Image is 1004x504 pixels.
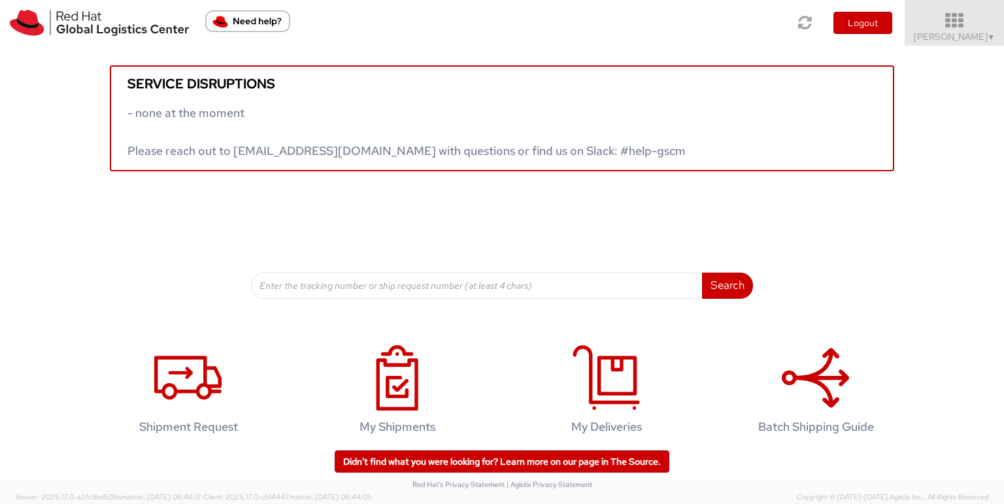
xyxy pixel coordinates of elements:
a: Batch Shipping Guide [718,331,914,454]
a: | Agistix Privacy Statement [507,480,592,489]
button: Logout [833,12,892,34]
h5: Service disruptions [127,76,877,91]
a: My Shipments [299,331,495,454]
span: ▼ [988,32,996,42]
span: [PERSON_NAME] [914,31,996,42]
img: rh-logistics-00dfa346123c4ec078e1.svg [10,10,189,36]
span: Client: 2025.17.0-cb14447 [203,492,372,501]
h4: My Deliveries [522,420,691,433]
button: Need help? [205,10,290,32]
a: Red Hat's Privacy Statement [412,480,505,489]
span: Copyright © [DATE]-[DATE] Agistix Inc., All Rights Reserved [797,492,988,503]
button: Search [702,273,753,299]
span: - none at the moment Please reach out to [EMAIL_ADDRESS][DOMAIN_NAME] with questions or find us o... [127,105,686,158]
a: Service disruptions - none at the moment Please reach out to [EMAIL_ADDRESS][DOMAIN_NAME] with qu... [110,65,894,171]
span: master, [DATE] 08:48:17 [122,492,201,501]
h4: My Shipments [313,420,482,433]
input: Enter the tracking number or ship request number (at least 4 chars) [251,273,703,299]
span: Server: 2025.17.0-a2fc8bd50ba [16,492,201,501]
a: Didn't find what you were looking for? Learn more on our page in The Source. [335,450,669,473]
span: master, [DATE] 08:44:05 [290,492,372,501]
a: My Deliveries [509,331,705,454]
h4: Batch Shipping Guide [731,420,900,433]
a: Shipment Request [90,331,286,454]
h4: Shipment Request [104,420,273,433]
